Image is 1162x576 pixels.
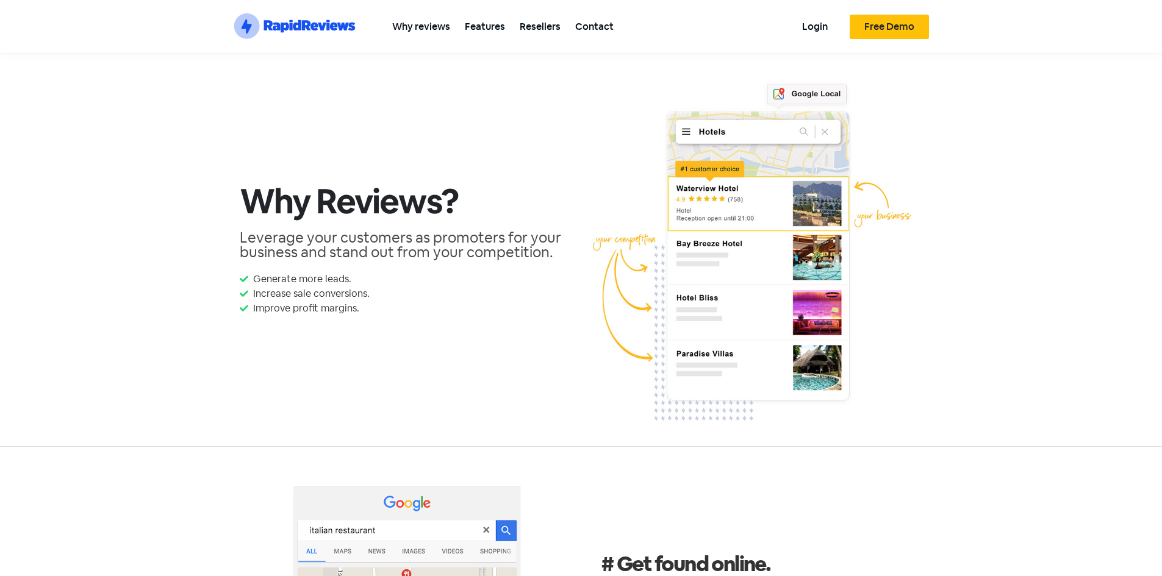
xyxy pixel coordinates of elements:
[795,13,835,40] a: Login
[457,13,512,40] a: Features
[512,13,568,40] a: Resellers
[385,13,457,40] a: Why reviews
[250,272,351,286] span: Generate more leads.
[568,13,621,40] a: Contact
[864,22,914,32] span: Free Demo
[250,301,359,316] span: Improve profit margins.
[250,286,370,301] span: Increase sale conversions.
[850,15,929,39] a: Free Demo
[240,230,575,260] h2: Leverage your customers as promoters for your business and stand out from your competition.
[240,184,575,218] h2: Why Reviews?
